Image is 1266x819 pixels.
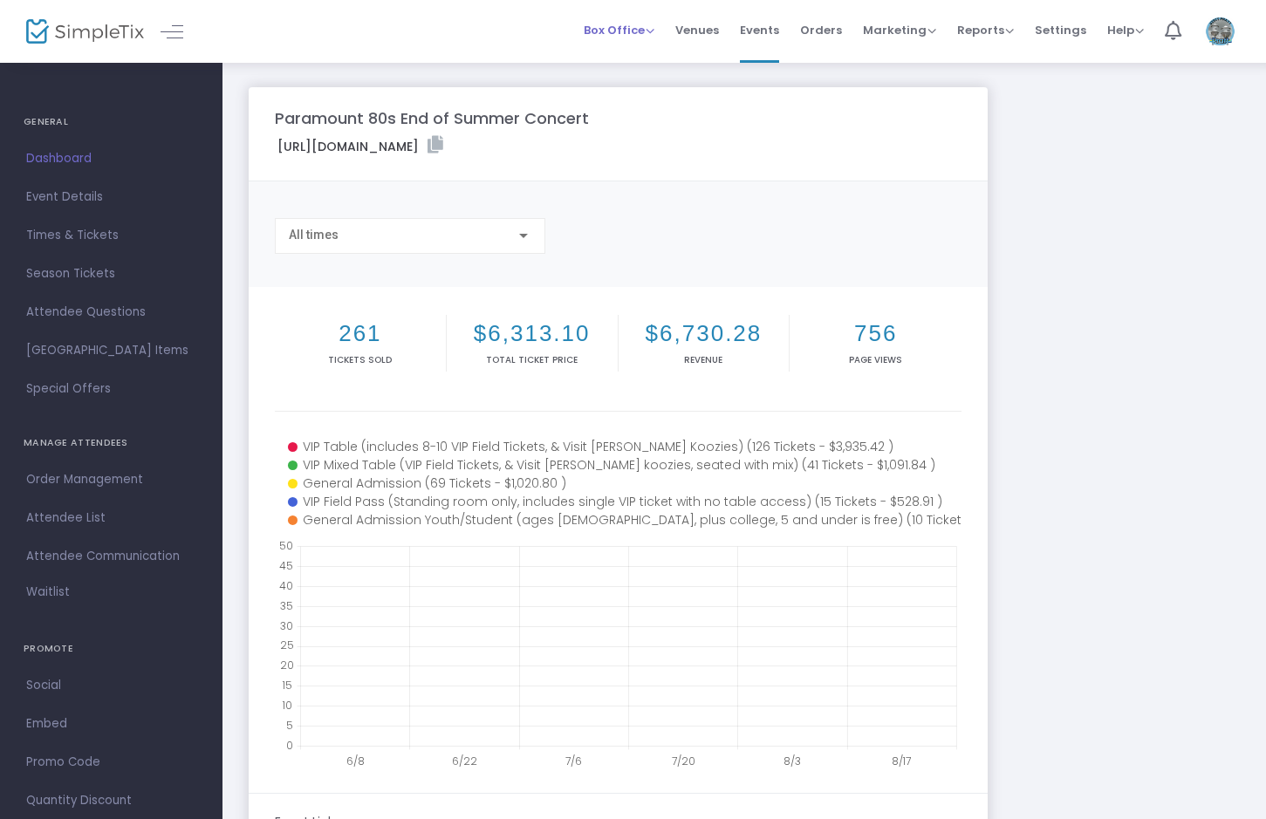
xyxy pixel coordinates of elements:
[622,320,786,347] h2: $6,730.28
[26,674,196,697] span: Social
[278,353,442,366] p: Tickets sold
[793,320,958,347] h2: 756
[286,718,293,733] text: 5
[26,584,70,601] span: Waitlist
[279,577,293,592] text: 40
[26,378,196,400] span: Special Offers
[800,8,842,52] span: Orders
[793,353,958,366] p: Page Views
[26,339,196,362] span: [GEOGRAPHIC_DATA] Items
[24,105,199,140] h4: GENERAL
[277,136,443,156] label: [URL][DOMAIN_NAME]
[740,8,779,52] span: Events
[279,557,293,572] text: 45
[672,754,695,768] text: 7/20
[26,147,196,170] span: Dashboard
[279,538,293,553] text: 50
[892,754,911,768] text: 8/17
[286,738,293,753] text: 0
[784,754,801,768] text: 8/3
[453,754,478,768] text: 6/22
[26,751,196,774] span: Promo Code
[26,186,196,208] span: Event Details
[675,8,719,52] span: Venues
[280,638,294,652] text: 25
[1035,8,1086,52] span: Settings
[280,597,293,612] text: 35
[282,678,292,693] text: 15
[26,545,196,568] span: Attendee Communication
[278,320,442,347] h2: 261
[622,353,786,366] p: Revenue
[346,754,365,768] text: 6/8
[863,22,936,38] span: Marketing
[280,658,294,672] text: 20
[26,789,196,812] span: Quantity Discount
[26,507,196,529] span: Attendee List
[26,301,196,324] span: Attendee Questions
[957,22,1014,38] span: Reports
[565,754,582,768] text: 7/6
[450,320,614,347] h2: $6,313.10
[26,468,196,491] span: Order Management
[275,106,589,130] m-panel-title: Paramount 80s End of Summer Concert
[1107,22,1144,38] span: Help
[450,353,614,366] p: Total Ticket Price
[24,426,199,461] h4: MANAGE ATTENDEES
[280,618,293,632] text: 30
[282,698,292,713] text: 10
[24,631,199,666] h4: PROMOTE
[26,224,196,247] span: Times & Tickets
[26,713,196,735] span: Embed
[289,228,339,242] span: All times
[26,263,196,285] span: Season Tickets
[584,22,654,38] span: Box Office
